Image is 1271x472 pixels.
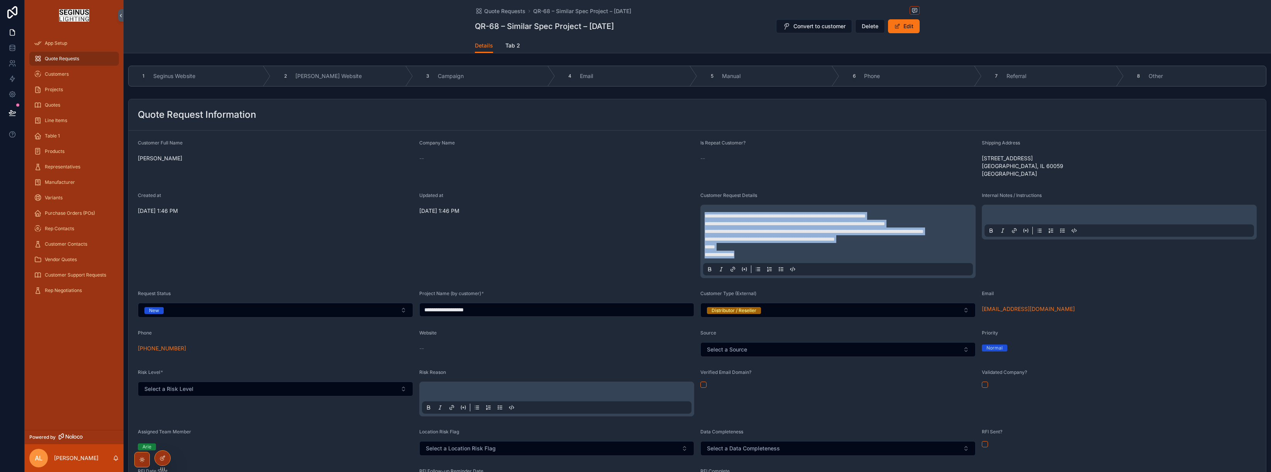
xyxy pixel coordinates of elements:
span: Company Name [419,140,455,146]
span: 6 [853,73,856,79]
span: Customer Full Name [138,140,183,146]
a: Projects [29,83,119,97]
span: Customer Contacts [45,241,87,247]
a: Purchase Orders (POs) [29,206,119,220]
button: Select Button [419,441,695,456]
span: Rep Contacts [45,226,74,232]
span: Powered by [29,434,56,440]
span: Convert to customer [793,22,846,30]
a: Customer Support Requests [29,268,119,282]
a: Quote Requests [29,52,119,66]
span: -- [419,155,424,162]
span: Vendor Quotes [45,256,77,263]
div: scrollable content [25,31,124,307]
span: 2 [284,73,287,79]
span: Customer Type (External) [700,290,756,296]
span: Products [45,148,64,155]
span: App Setup [45,40,67,46]
span: [DATE] 1:46 PM [138,207,413,215]
a: Tab 2 [505,39,520,54]
span: Risk Reason [419,369,446,375]
span: Purchase Orders (POs) [45,210,95,216]
a: Variants [29,191,119,205]
a: Products [29,144,119,158]
span: Quote Requests [484,7,525,15]
span: Shipping Address [982,140,1020,146]
span: Quotes [45,102,60,108]
a: Vendor Quotes [29,253,119,267]
span: Details [475,42,493,49]
span: Customers [45,71,69,77]
div: Distributor / Reseller [712,307,756,314]
span: Tab 2 [505,42,520,49]
span: 8 [1137,73,1140,79]
button: Select Button [138,382,413,396]
span: [STREET_ADDRESS] [GEOGRAPHIC_DATA], IL 60059 [GEOGRAPHIC_DATA] [982,155,1257,178]
span: Campaign [438,72,464,80]
span: Quote Requests [45,56,79,62]
span: Projects [45,87,63,93]
span: Location Risk Flag [419,429,459,435]
span: 4 [568,73,571,79]
span: [PERSON_NAME] Website [295,72,362,80]
span: Select a Data Completeness [707,445,780,452]
span: Validated Company? [982,369,1027,375]
span: Seginus Website [153,72,195,80]
a: Manufacturer [29,175,119,189]
span: Customer Support Requests [45,272,106,278]
button: Edit [888,19,920,33]
span: Updated at [419,192,443,198]
div: Normal [986,345,1003,351]
span: Risk Level [138,369,160,375]
span: Assigned Team Member [138,429,191,435]
span: [DATE] 1:46 PM [419,207,695,215]
span: AL [35,453,42,463]
span: 5 [711,73,713,79]
span: 7 [995,73,998,79]
h2: Quote Request Information [138,109,256,121]
span: -- [419,345,424,352]
span: Table 1 [45,133,60,139]
a: Representatives [29,160,119,174]
button: Select Button [138,303,413,317]
span: Created at [138,192,161,198]
a: Table 1 [29,129,119,143]
a: QR-68 – Similar Spec Project – [DATE] [533,7,631,15]
span: Rep Negotiations [45,287,82,294]
h1: QR-68 – Similar Spec Project – [DATE] [475,21,614,32]
span: Customer Request Details [700,192,757,198]
span: [PERSON_NAME] [138,155,413,162]
span: RFI Sent? [982,429,1002,435]
div: Arie [142,443,151,450]
button: Select Button [700,303,976,317]
button: Delete [855,19,885,33]
span: Other [1149,72,1163,80]
span: Data Completeness [700,429,743,435]
span: Internal Notes / Instructions [982,192,1042,198]
a: [EMAIL_ADDRESS][DOMAIN_NAME] [982,305,1075,313]
span: Phone [864,72,880,80]
a: Line Items [29,114,119,127]
span: Verified Email Domain? [700,369,751,375]
a: Details [475,39,493,53]
button: Select Button [700,342,976,357]
span: Request Status [138,290,171,296]
span: Priority [982,330,998,336]
span: -- [700,155,705,162]
span: Delete [862,22,878,30]
a: App Setup [29,36,119,50]
span: Manual [722,72,741,80]
a: Rep Negotiations [29,284,119,297]
a: [PHONE_NUMBER] [138,345,186,352]
p: [PERSON_NAME] [54,454,98,462]
button: Select Button [700,441,976,456]
a: Powered by [25,430,124,444]
span: Project Name (by customer) [419,290,481,296]
a: Customer Contacts [29,237,119,251]
span: Variants [45,195,63,201]
div: New [149,307,159,314]
span: Email [580,72,593,80]
span: Email [982,290,994,296]
span: Manufacturer [45,179,75,185]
